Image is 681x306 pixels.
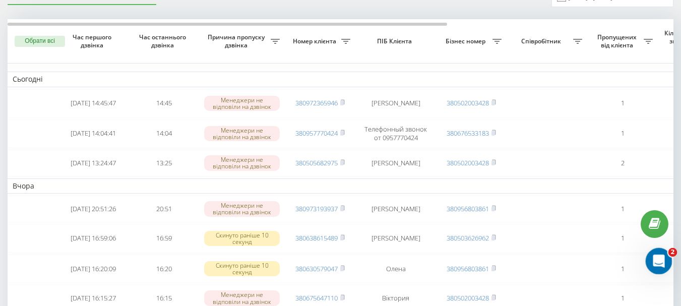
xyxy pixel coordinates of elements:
[447,233,489,242] a: 380503626962
[587,119,658,148] td: 1
[129,255,199,283] td: 16:20
[129,150,199,176] td: 13:25
[15,36,65,47] button: Обрати всі
[447,158,489,167] a: 380502003428
[295,233,338,242] a: 380638615489
[58,196,129,222] td: [DATE] 20:51:26
[587,89,658,117] td: 1
[204,261,280,276] div: Скинуто раніше 10 секунд
[668,248,677,257] span: 2
[441,37,492,45] span: Бізнес номер
[587,255,658,283] td: 1
[587,150,658,176] td: 2
[58,150,129,176] td: [DATE] 13:24:47
[447,98,489,107] a: 380502003428
[129,196,199,222] td: 20:51
[58,119,129,148] td: [DATE] 14:04:41
[355,255,436,283] td: Олена
[646,248,672,275] iframe: Intercom live chat
[204,126,280,141] div: Менеджери не відповіли на дзвінок
[66,33,120,49] span: Час першого дзвінка
[447,264,489,273] a: 380956803861
[295,98,338,107] a: 380972365946
[587,196,658,222] td: 1
[204,155,280,170] div: Менеджери не відповіли на дзвінок
[129,89,199,117] td: 14:45
[512,37,573,45] span: Співробітник
[355,150,436,176] td: [PERSON_NAME]
[204,33,271,49] span: Причина пропуску дзвінка
[447,293,489,302] a: 380502003428
[355,196,436,222] td: [PERSON_NAME]
[295,129,338,138] a: 380957770424
[355,89,436,117] td: [PERSON_NAME]
[58,224,129,253] td: [DATE] 16:59:06
[290,37,341,45] span: Номер клієнта
[129,119,199,148] td: 14:04
[58,89,129,117] td: [DATE] 14:45:47
[204,231,280,246] div: Скинуто раніше 10 секунд
[204,201,280,216] div: Менеджери не відповіли на дзвінок
[355,224,436,253] td: [PERSON_NAME]
[295,264,338,273] a: 380630579047
[587,224,658,253] td: 1
[137,33,191,49] span: Час останнього дзвінка
[364,37,427,45] span: ПІБ Клієнта
[447,129,489,138] a: 380676533183
[295,293,338,302] a: 380675647110
[355,119,436,148] td: Телефонный звонок от 0957770424
[204,290,280,305] div: Менеджери не відповіли на дзвінок
[129,224,199,253] td: 16:59
[58,255,129,283] td: [DATE] 16:20:09
[592,33,644,49] span: Пропущених від клієнта
[295,204,338,213] a: 380973193937
[295,158,338,167] a: 380505682975
[204,96,280,111] div: Менеджери не відповіли на дзвінок
[447,204,489,213] a: 380956803861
